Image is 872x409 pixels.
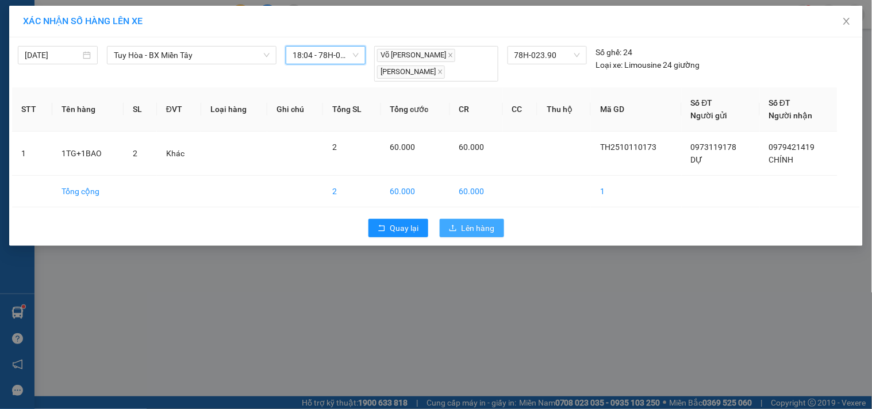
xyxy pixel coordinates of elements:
[537,87,591,132] th: Thu hộ
[381,87,450,132] th: Tổng cước
[831,6,863,38] button: Close
[769,155,794,164] span: CHÍNH
[600,142,656,152] span: TH2510110173
[323,87,381,132] th: Tổng SL
[503,87,538,132] th: CC
[390,142,416,152] span: 60.000
[449,224,457,233] span: upload
[52,132,124,176] td: 1TG+1BAO
[450,176,503,207] td: 60.000
[459,142,485,152] span: 60.000
[591,87,681,132] th: Mã GD
[23,16,143,26] span: XÁC NHẬN SỐ HÀNG LÊN XE
[157,132,202,176] td: Khác
[332,142,337,152] span: 2
[267,87,323,132] th: Ghi chú
[368,219,428,237] button: rollbackQuay lại
[596,59,700,71] div: Limousine 24 giường
[596,46,633,59] div: 24
[124,87,157,132] th: SL
[691,155,703,164] span: DỰ
[12,132,52,176] td: 1
[514,47,580,64] span: 78H-023.90
[596,46,622,59] span: Số ghế:
[450,87,503,132] th: CR
[12,87,52,132] th: STT
[440,219,504,237] button: uploadLên hàng
[448,52,454,58] span: close
[52,176,124,207] td: Tổng cộng
[377,65,445,79] span: [PERSON_NAME]
[25,49,80,61] input: 11/10/2025
[133,149,137,158] span: 2
[691,142,737,152] span: 0973119178
[157,87,202,132] th: ĐVT
[769,111,813,120] span: Người nhận
[293,47,359,64] span: 18:04 - 78H-023.90
[769,98,791,107] span: Số ĐT
[381,176,450,207] td: 60.000
[591,176,681,207] td: 1
[52,87,124,132] th: Tên hàng
[842,17,851,26] span: close
[596,59,623,71] span: Loại xe:
[263,52,270,59] span: down
[323,176,381,207] td: 2
[462,222,495,234] span: Lên hàng
[201,87,267,132] th: Loại hàng
[114,47,270,64] span: Tuy Hòa - BX Miền Tây
[437,69,443,75] span: close
[691,98,713,107] span: Số ĐT
[378,224,386,233] span: rollback
[769,142,815,152] span: 0979421419
[377,49,455,62] span: Võ [PERSON_NAME]
[390,222,419,234] span: Quay lại
[691,111,728,120] span: Người gửi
